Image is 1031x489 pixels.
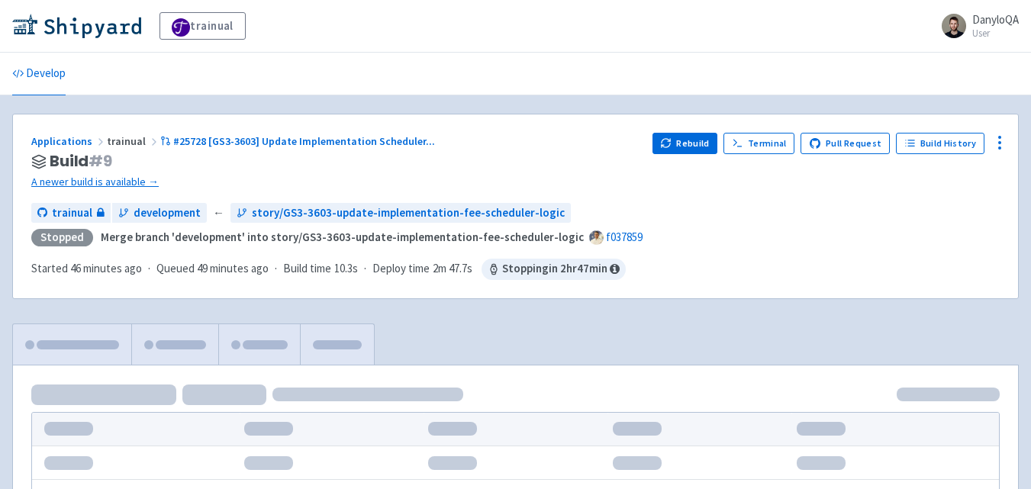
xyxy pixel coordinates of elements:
span: # 9 [89,150,112,172]
span: Started [31,261,142,275]
img: Shipyard logo [12,14,141,38]
span: development [134,204,201,222]
span: story/GS3-3603-update-implementation-fee-scheduler-logic [252,204,565,222]
a: #25728 [GS3-3603] Update Implementation Scheduler... [160,134,437,148]
span: ← [213,204,224,222]
span: Build time [283,260,331,278]
a: f037859 [606,230,643,244]
a: Pull Request [801,133,890,154]
span: Queued [156,261,269,275]
a: story/GS3-3603-update-implementation-fee-scheduler-logic [230,203,571,224]
div: Stopped [31,229,93,246]
a: Applications [31,134,107,148]
span: 10.3s [334,260,358,278]
time: 46 minutes ago [70,261,142,275]
span: Stopping in 2 hr 47 min [482,259,626,280]
a: Develop [12,53,66,95]
div: · · · [31,259,626,280]
span: #25728 [GS3-3603] Update Implementation Scheduler ... [173,134,435,148]
a: A newer build is available → [31,173,640,191]
time: 49 minutes ago [197,261,269,275]
a: DanyloQA User [933,14,1019,38]
span: 2m 47.7s [433,260,472,278]
span: trainual [52,204,92,222]
a: development [112,203,207,224]
small: User [972,28,1019,38]
span: Deploy time [372,260,430,278]
a: trainual [31,203,111,224]
a: Terminal [723,133,794,154]
a: Build History [896,133,984,154]
span: trainual [107,134,160,148]
button: Rebuild [652,133,718,154]
a: trainual [159,12,246,40]
span: DanyloQA [972,12,1019,27]
strong: Merge branch 'development' into story/GS3-3603-update-implementation-fee-scheduler-logic [101,230,584,244]
span: Build [50,153,112,170]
